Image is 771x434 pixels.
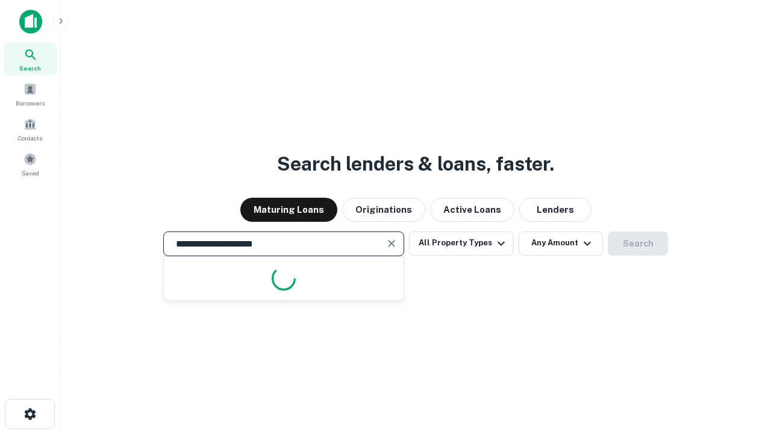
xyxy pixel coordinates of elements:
[4,78,57,110] a: Borrowers
[409,231,514,256] button: All Property Types
[383,235,400,252] button: Clear
[16,98,45,108] span: Borrowers
[22,168,39,178] span: Saved
[519,231,603,256] button: Any Amount
[711,338,771,395] iframe: Chat Widget
[4,113,57,145] a: Contacts
[519,198,592,222] button: Lenders
[240,198,337,222] button: Maturing Loans
[18,133,42,143] span: Contacts
[430,198,514,222] button: Active Loans
[4,43,57,75] a: Search
[277,149,554,178] h3: Search lenders & loans, faster.
[4,148,57,180] a: Saved
[342,198,425,222] button: Originations
[19,10,42,34] img: capitalize-icon.png
[19,63,41,73] span: Search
